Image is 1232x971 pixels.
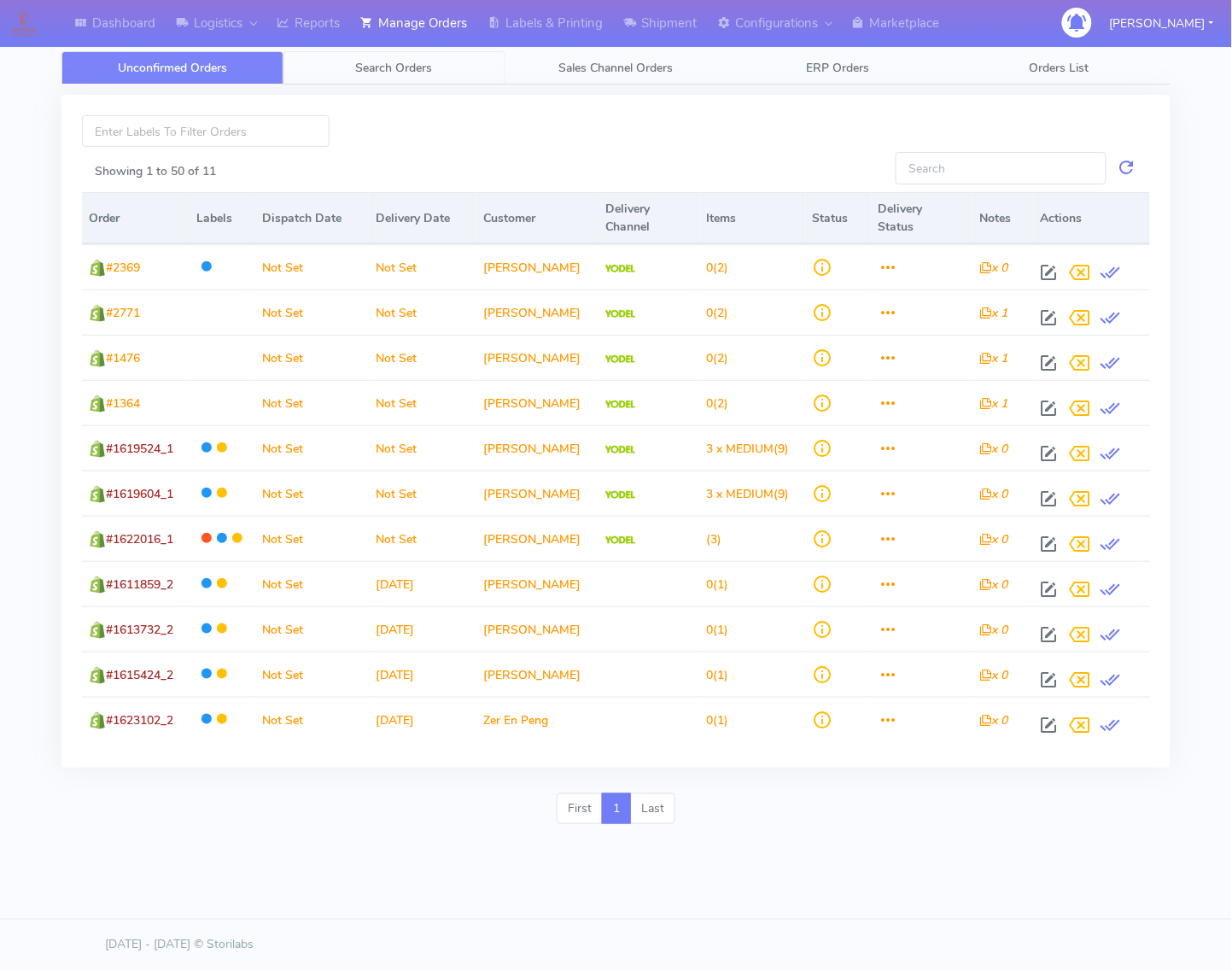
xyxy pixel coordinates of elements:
td: Not Set [255,561,369,606]
td: [DATE] [369,606,476,652]
th: Actions [1034,192,1150,244]
th: Items [700,192,806,244]
td: Not Set [369,425,476,471]
td: [PERSON_NAME] [476,516,598,561]
span: 3 x MEDIUM [707,486,774,502]
td: Not Set [255,425,369,471]
span: 0 [707,395,714,412]
span: Search Orders [356,60,433,76]
ul: Tabs [61,51,1171,85]
img: Yodel [605,446,635,454]
span: ERP Orders [806,60,869,76]
span: #1623102_2 [106,712,173,728]
img: Yodel [605,536,635,545]
span: #1619524_1 [106,441,173,457]
i: x 0 [979,622,1007,638]
span: (1) [707,667,729,683]
a: 1 [602,793,631,824]
td: Not Set [369,244,476,290]
td: Not Set [369,516,476,561]
span: #2771 [106,305,140,321]
span: #1364 [106,395,140,412]
td: Zer En Peng [476,697,598,742]
td: Not Set [255,244,369,290]
td: Not Set [369,380,476,425]
i: x 0 [979,667,1007,683]
td: [PERSON_NAME] [476,425,598,471]
th: Customer [476,192,598,244]
i: x 1 [979,305,1007,321]
i: x 0 [979,712,1007,728]
th: Order [82,192,190,244]
span: #1622016_1 [106,531,173,547]
span: (1) [707,712,729,728]
td: [PERSON_NAME] [476,471,598,516]
i: x 0 [979,441,1007,457]
td: Not Set [369,335,476,380]
input: Search [896,152,1106,184]
span: 0 [707,305,714,321]
span: 0 [707,350,714,366]
td: [DATE] [369,652,476,697]
th: Status [806,192,872,244]
td: Not Set [369,471,476,516]
td: [PERSON_NAME] [476,606,598,652]
i: x 0 [979,260,1007,276]
td: Not Set [255,652,369,697]
th: Notes [972,192,1033,244]
img: Yodel [605,310,635,319]
th: Labels [190,192,255,244]
i: x 1 [979,350,1007,366]
img: Yodel [605,401,635,409]
span: 0 [707,576,714,593]
td: [DATE] [369,697,476,742]
span: (2) [707,260,729,276]
span: (3) [707,531,722,547]
i: x 0 [979,486,1007,502]
td: [PERSON_NAME] [476,244,598,290]
td: [PERSON_NAME] [476,335,598,380]
th: Dispatch Date [255,192,369,244]
i: x 0 [979,576,1007,593]
span: Sales Channel Orders [558,60,673,76]
td: [DATE] [369,561,476,606]
th: Delivery Channel [598,192,700,244]
td: [PERSON_NAME] [476,290,598,335]
i: x 0 [979,531,1007,547]
span: Unconfirmed Orders [118,60,227,76]
img: Yodel [605,265,635,273]
th: Delivery Status [872,192,973,244]
span: #1619604_1 [106,486,173,502]
td: [PERSON_NAME] [476,561,598,606]
td: [PERSON_NAME] [476,652,598,697]
td: Not Set [255,380,369,425]
td: Not Set [255,471,369,516]
span: (1) [707,576,729,593]
span: (9) [707,486,790,502]
td: Not Set [255,335,369,380]
input: Enter Labels To Filter Orders [82,115,330,147]
td: Not Set [255,606,369,652]
img: Yodel [605,355,635,364]
span: 0 [707,667,714,683]
button: [PERSON_NAME] [1097,6,1227,41]
span: (2) [707,350,729,366]
span: 0 [707,622,714,638]
th: Delivery Date [369,192,476,244]
td: Not Set [369,290,476,335]
label: Showing 1 to 50 of 11 [95,162,216,180]
span: 0 [707,260,714,276]
td: Not Set [255,516,369,561]
span: #1615424_2 [106,667,173,683]
td: Not Set [255,290,369,335]
span: (2) [707,305,729,321]
span: (9) [707,441,790,457]
span: #1613732_2 [106,622,173,638]
span: 3 x MEDIUM [707,441,774,457]
td: Not Set [255,697,369,742]
td: [PERSON_NAME] [476,380,598,425]
span: (1) [707,622,729,638]
span: #1611859_2 [106,576,173,593]
img: Yodel [605,491,635,500]
span: (2) [707,395,729,412]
